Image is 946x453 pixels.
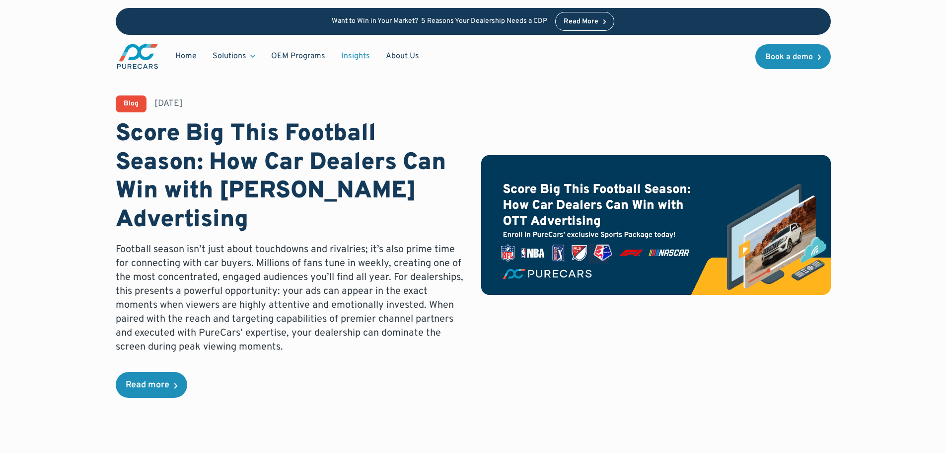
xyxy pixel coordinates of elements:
a: OEM Programs [263,47,333,66]
a: Insights [333,47,378,66]
a: About Us [378,47,427,66]
div: Book a demo [765,53,813,61]
p: Football season isn’t just about touchdowns and rivalries; it’s also prime time for connecting wi... [116,243,465,354]
div: [DATE] [154,97,183,110]
a: Read more [116,372,187,398]
div: Read more [126,381,169,390]
div: Blog [124,100,139,107]
a: Home [167,47,205,66]
a: main [116,43,159,70]
a: Book a demo [755,44,831,69]
div: Solutions [213,51,246,62]
p: Want to Win in Your Market? 5 Reasons Your Dealership Needs a CDP [332,17,547,26]
div: Read More [564,18,598,25]
h1: Score Big This Football Season: How Car Dealers Can Win with [PERSON_NAME] Advertising [116,120,465,235]
a: Read More [555,12,615,31]
img: purecars logo [116,43,159,70]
